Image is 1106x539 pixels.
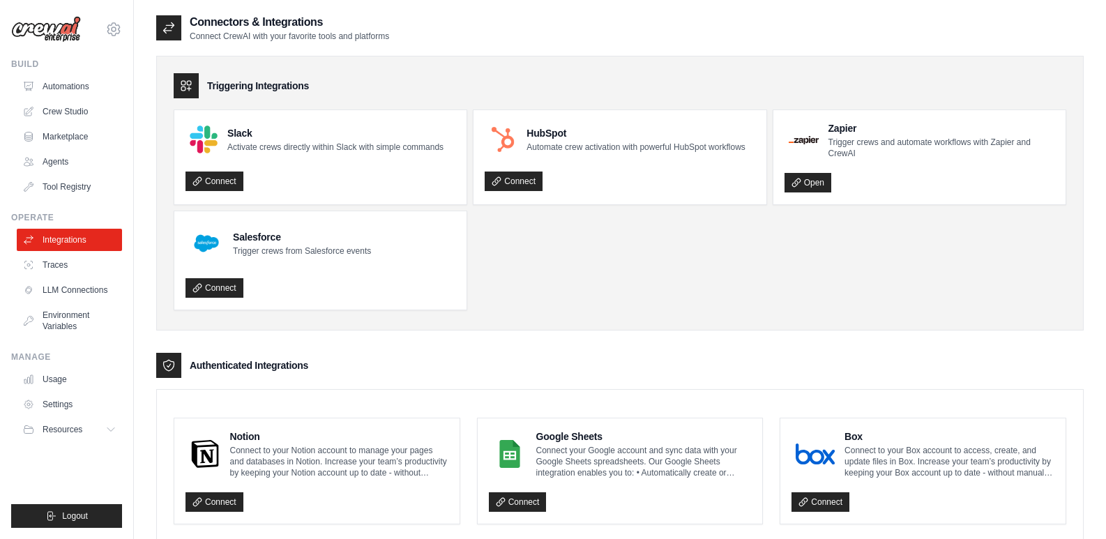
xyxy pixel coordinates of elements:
[43,424,82,435] span: Resources
[17,176,122,198] a: Tool Registry
[791,492,849,512] a: Connect
[207,79,309,93] h3: Triggering Integrations
[828,121,1054,135] h4: Zapier
[62,510,88,522] span: Logout
[527,142,745,153] p: Automate crew activation with powerful HubSpot workflows
[11,504,122,528] button: Logout
[190,31,389,42] p: Connect CrewAI with your favorite tools and platforms
[844,445,1054,478] p: Connect to your Box account to access, create, and update files in Box. Increase your team’s prod...
[485,172,543,191] a: Connect
[190,358,308,372] h3: Authenticated Integrations
[11,59,122,70] div: Build
[17,151,122,173] a: Agents
[536,430,752,443] h4: Google Sheets
[489,492,547,512] a: Connect
[233,245,371,257] p: Trigger crews from Salesforce events
[11,16,81,43] img: Logo
[17,229,122,251] a: Integrations
[17,75,122,98] a: Automations
[489,126,517,153] img: HubSpot Logo
[785,173,831,192] a: Open
[17,279,122,301] a: LLM Connections
[227,142,444,153] p: Activate crews directly within Slack with simple commands
[227,126,444,140] h4: Slack
[185,492,243,512] a: Connect
[190,126,218,153] img: Slack Logo
[17,126,122,148] a: Marketplace
[844,430,1054,443] h4: Box
[185,172,243,191] a: Connect
[230,445,448,478] p: Connect to your Notion account to manage your pages and databases in Notion. Increase your team’s...
[493,440,527,468] img: Google Sheets Logo
[789,136,819,144] img: Zapier Logo
[190,227,223,260] img: Salesforce Logo
[230,430,448,443] h4: Notion
[527,126,745,140] h4: HubSpot
[17,418,122,441] button: Resources
[828,137,1054,159] p: Trigger crews and automate workflows with Zapier and CrewAI
[190,440,220,468] img: Notion Logo
[190,14,389,31] h2: Connectors & Integrations
[11,212,122,223] div: Operate
[17,304,122,337] a: Environment Variables
[536,445,752,478] p: Connect your Google account and sync data with your Google Sheets spreadsheets. Our Google Sheets...
[17,100,122,123] a: Crew Studio
[17,254,122,276] a: Traces
[11,351,122,363] div: Manage
[233,230,371,244] h4: Salesforce
[185,278,243,298] a: Connect
[17,393,122,416] a: Settings
[796,440,835,468] img: Box Logo
[17,368,122,390] a: Usage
